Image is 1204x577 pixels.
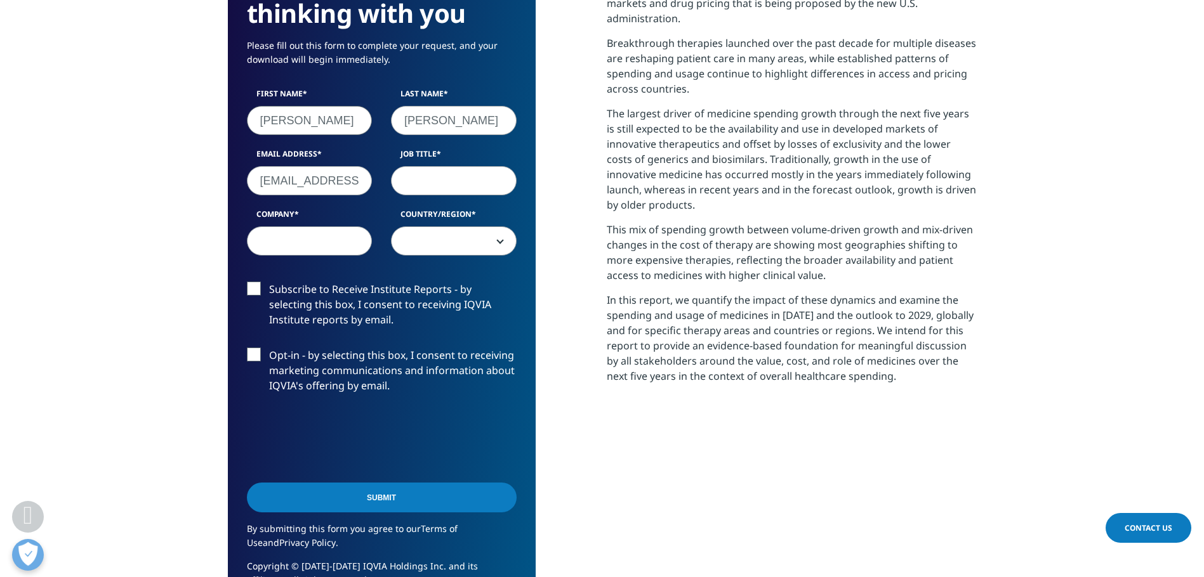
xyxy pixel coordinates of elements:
[247,347,517,400] label: Opt-in - by selecting this box, I consent to receiving marketing communications and information a...
[607,222,977,292] p: This mix of spending growth between volume-driven growth and mix-driven changes in the cost of th...
[247,209,373,226] label: Company
[391,209,517,226] label: Country/Region
[247,413,440,463] iframe: reCAPTCHA
[247,282,517,334] label: Subscribe to Receive Institute Reports - by selecting this box, I consent to receiving IQVIA Inst...
[12,539,44,571] button: Open Preferences
[607,106,977,222] p: The largest driver of medicine spending growth through the next five years is still expected to b...
[1106,513,1191,543] a: Contact Us
[607,36,977,106] p: Breakthrough therapies launched over the past decade for multiple diseases are reshaping patient ...
[247,522,517,559] p: By submitting this form you agree to our and .
[247,483,517,512] input: Submit
[247,39,517,76] p: Please fill out this form to complete your request, and your download will begin immediately.
[279,536,336,548] a: Privacy Policy
[247,88,373,106] label: First Name
[247,148,373,166] label: Email Address
[391,88,517,106] label: Last Name
[607,292,977,393] p: In this report, we quantify the impact of these dynamics and examine the spending and usage of me...
[391,148,517,166] label: Job Title
[1125,522,1172,533] span: Contact Us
